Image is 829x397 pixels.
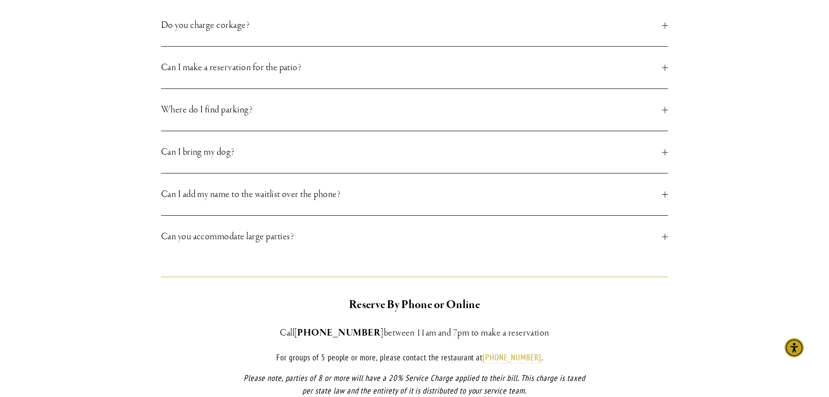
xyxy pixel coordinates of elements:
[237,351,592,364] p: For groups of 5 people or more, please contact the restaurant at .
[161,102,662,118] span: Where do I find parking?
[161,4,668,46] button: Do you charge corkage?
[237,325,592,341] h3: Call between 11am and 7pm to make a reservation
[161,60,662,75] span: Can I make a reservation for the patio?
[785,338,804,357] div: Accessibility Menu
[483,352,541,363] a: [PHONE_NUMBER]
[161,89,668,131] button: Where do I find parking?
[161,229,662,244] span: Can you accommodate large parties?
[294,327,384,339] strong: [PHONE_NUMBER]
[161,144,662,160] span: Can I bring my dog?
[161,17,662,33] span: Do you charge corkage?
[161,216,668,258] button: Can you accommodate large parties?
[237,296,592,314] h2: Reserve By Phone or Online
[161,187,662,202] span: Can I add my name to the waitlist over the phone?
[161,173,668,215] button: Can I add my name to the waitlist over the phone?
[244,373,587,396] em: Please note, parties of 8 or more will have a 20% Service Charge applied to their bill. This char...
[161,47,668,88] button: Can I make a reservation for the patio?
[161,131,668,173] button: Can I bring my dog?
